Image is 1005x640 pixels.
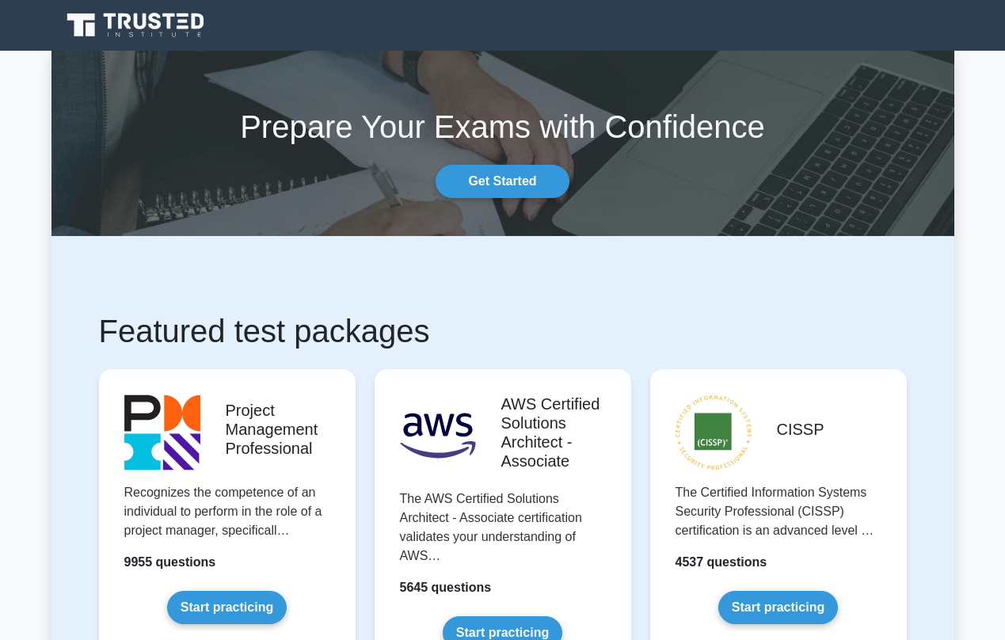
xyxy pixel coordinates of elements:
[51,108,954,146] h1: Prepare Your Exams with Confidence
[167,591,287,624] a: Start practicing
[99,312,907,350] h1: Featured test packages
[718,591,838,624] a: Start practicing
[436,165,569,198] a: Get Started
